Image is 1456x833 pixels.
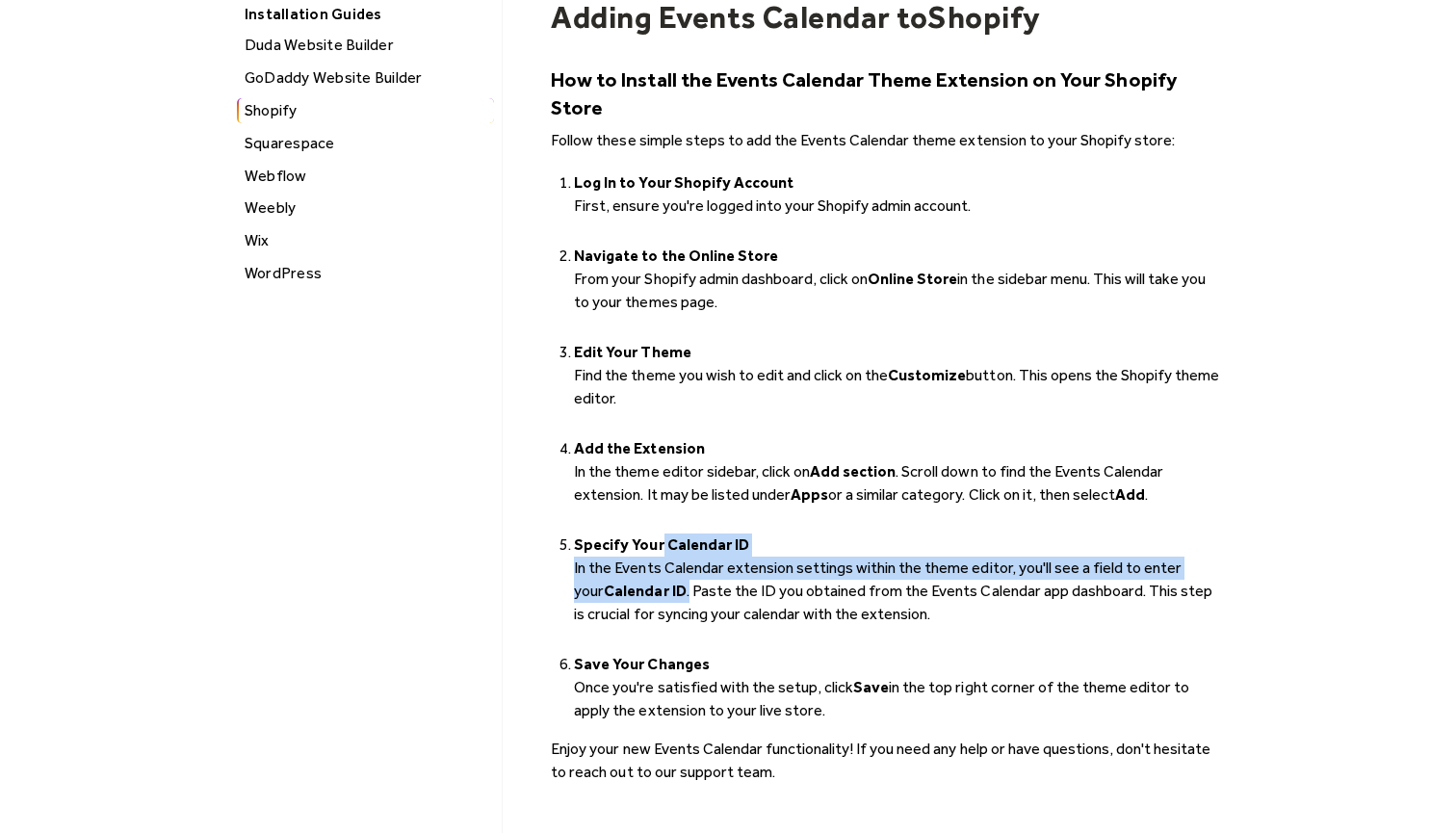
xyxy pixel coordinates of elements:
div: Wix [239,228,494,253]
a: Webflow [237,164,494,189]
li: From your Shopify admin dashboard, click on in the sidebar menu. This will take you to your theme... [574,245,1221,337]
a: Weebly [237,195,494,221]
div: GoDaddy Website Builder [239,65,494,91]
strong: Online Store [868,270,957,288]
strong: Save [853,678,889,696]
div: Duda Website Builder [239,33,494,58]
a: WordPress [237,261,494,286]
strong: Customize [888,366,966,384]
div: Squarespace [239,131,494,156]
strong: Log In to Your Shopify Account ‍ [574,173,793,192]
div: Shopify [239,98,494,123]
li: ‍ In the Events Calendar extension settings within the theme editor, you'll see a field to enter ... [574,534,1221,649]
strong: Add the Extension [574,439,704,457]
li: Find the theme you wish to edit and click on the button. This opens the Shopify theme editor. ‍ [574,341,1221,433]
a: Squarespace [237,131,494,156]
a: Wix [237,228,494,253]
strong: Edit Your Theme [574,343,690,361]
strong: Add section [810,462,896,481]
strong: How to Install the Events Calendar Theme Extension on Your Shopify Store [551,67,1176,119]
div: WordPress [239,261,494,286]
li: First, ensure you're logged into your Shopify admin account. ‍ [574,171,1221,241]
strong: Calendar ID [604,582,686,600]
strong: Save Your Changes [574,655,709,673]
strong: Apps [791,485,828,504]
div: Webflow [239,164,494,189]
p: Follow these simple steps to add the Events Calendar theme extension to your Shopify store: [551,129,1221,152]
a: Shopify [237,98,494,123]
div: Weebly [239,195,494,221]
p: Enjoy your new Events Calendar functionality! If you need any help or have questions, don't hesit... [551,738,1221,784]
strong: Add [1115,485,1145,504]
a: GoDaddy Website Builder [237,65,494,91]
strong: Navigate to the Online Store ‍ [574,247,778,265]
li: ‍ In the theme editor sidebar, click on . Scroll down to find the Events Calendar extension. It m... [574,437,1221,530]
strong: Specify Your Calendar ID [574,535,748,554]
p: ‍ [551,784,1221,807]
li: ‍ Once you're satisfied with the setup, click in the top right corner of the theme editor to appl... [574,653,1221,722]
a: Duda Website Builder [237,33,494,58]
